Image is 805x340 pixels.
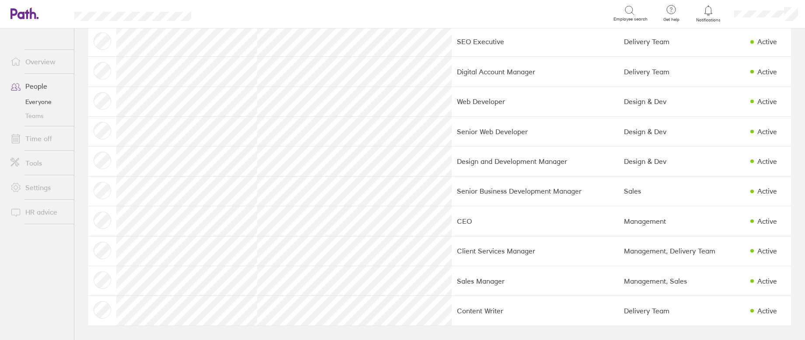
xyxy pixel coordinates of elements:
[452,117,619,146] td: Senior Web Developer
[3,95,74,109] a: Everyone
[3,154,74,172] a: Tools
[757,157,777,165] div: Active
[694,4,723,23] a: Notifications
[3,130,74,147] a: Time off
[3,53,74,70] a: Overview
[619,236,745,266] td: Management, Delivery Team
[3,179,74,196] a: Settings
[3,77,74,95] a: People
[619,266,745,296] td: Management, Sales
[757,247,777,255] div: Active
[452,176,619,206] td: Senior Business Development Manager
[757,68,777,76] div: Active
[452,146,619,176] td: Design and Development Manager
[757,97,777,105] div: Active
[694,17,723,23] span: Notifications
[757,277,777,285] div: Active
[3,203,74,221] a: HR advice
[452,87,619,116] td: Web Developer
[613,17,648,22] span: Employee search
[452,296,619,326] td: Content Writer
[452,266,619,296] td: Sales Manager
[657,17,686,22] span: Get help
[619,117,745,146] td: Design & Dev
[757,38,777,45] div: Active
[757,307,777,315] div: Active
[452,206,619,236] td: CEO
[452,57,619,87] td: Digital Account Manager
[619,206,745,236] td: Management
[619,146,745,176] td: Design & Dev
[757,217,777,225] div: Active
[452,27,619,56] td: SEO Executive
[619,57,745,87] td: Delivery Team
[619,27,745,56] td: Delivery Team
[215,9,237,17] div: Search
[619,176,745,206] td: Sales
[757,187,777,195] div: Active
[452,236,619,266] td: Client Services Manager
[619,87,745,116] td: Design & Dev
[757,128,777,135] div: Active
[619,296,745,326] td: Delivery Team
[3,109,74,123] a: Teams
